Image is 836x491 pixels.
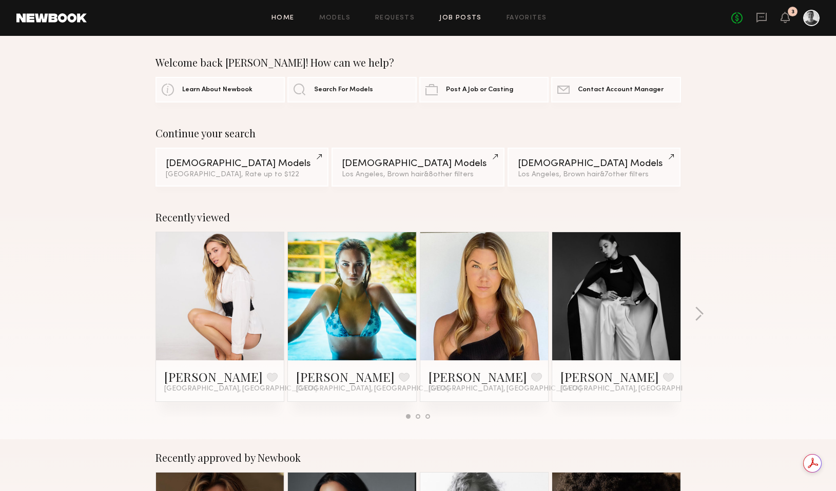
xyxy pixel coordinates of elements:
[560,369,659,385] a: [PERSON_NAME]
[296,369,395,385] a: [PERSON_NAME]
[164,369,263,385] a: [PERSON_NAME]
[296,385,449,393] span: [GEOGRAPHIC_DATA], [GEOGRAPHIC_DATA]
[314,87,373,93] span: Search For Models
[419,77,549,103] a: Post A Job or Casting
[791,9,794,15] div: 3
[155,148,328,187] a: [DEMOGRAPHIC_DATA] Models[GEOGRAPHIC_DATA], Rate up to $122
[155,77,285,103] a: Learn About Newbook
[155,56,681,69] div: Welcome back [PERSON_NAME]! How can we help?
[166,159,318,169] div: [DEMOGRAPHIC_DATA] Models
[560,385,713,393] span: [GEOGRAPHIC_DATA], [GEOGRAPHIC_DATA]
[600,171,649,178] span: & 7 other filter s
[446,87,513,93] span: Post A Job or Casting
[518,171,670,178] div: Los Angeles, Brown hair
[319,15,351,22] a: Models
[518,159,670,169] div: [DEMOGRAPHIC_DATA] Models
[507,15,547,22] a: Favorites
[342,171,494,178] div: Los Angeles, Brown hair
[439,15,482,22] a: Job Posts
[508,148,681,187] a: [DEMOGRAPHIC_DATA] ModelsLos Angeles, Brown hair&7other filters
[429,369,527,385] a: [PERSON_NAME]
[164,385,317,393] span: [GEOGRAPHIC_DATA], [GEOGRAPHIC_DATA]
[424,171,474,178] span: & 8 other filter s
[375,15,415,22] a: Requests
[342,159,494,169] div: [DEMOGRAPHIC_DATA] Models
[271,15,295,22] a: Home
[429,385,581,393] span: [GEOGRAPHIC_DATA], [GEOGRAPHIC_DATA]
[182,87,252,93] span: Learn About Newbook
[166,171,318,178] div: [GEOGRAPHIC_DATA], Rate up to $122
[155,127,681,139] div: Continue your search
[155,211,681,223] div: Recently viewed
[551,77,681,103] a: Contact Account Manager
[287,77,417,103] a: Search For Models
[155,452,681,464] div: Recently approved by Newbook
[332,148,504,187] a: [DEMOGRAPHIC_DATA] ModelsLos Angeles, Brown hair&8other filters
[578,87,664,93] span: Contact Account Manager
